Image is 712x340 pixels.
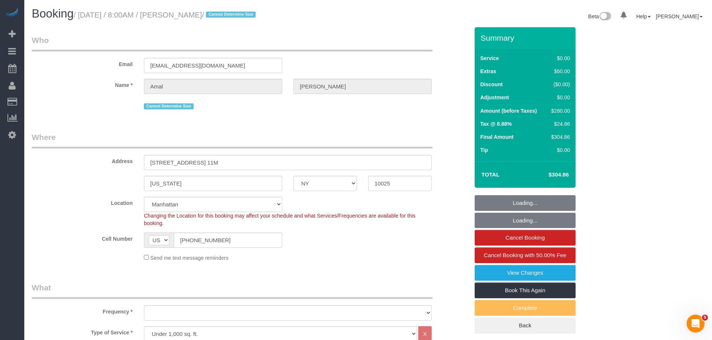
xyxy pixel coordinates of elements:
[26,58,138,68] label: Email
[26,197,138,207] label: Location
[480,146,488,154] label: Tip
[32,7,74,20] span: Booking
[548,107,570,115] div: $280.00
[548,54,570,62] div: $0.00
[32,282,432,299] legend: What
[32,35,432,52] legend: Who
[144,79,282,94] input: First Name
[26,326,138,336] label: Type of Service *
[144,176,282,191] input: City
[548,146,570,154] div: $0.00
[475,318,576,333] a: Back
[202,11,258,19] span: /
[26,155,138,165] label: Address
[26,79,138,89] label: Name *
[144,58,282,73] input: Email
[588,13,611,19] a: Beta
[26,305,138,315] label: Frequency *
[174,233,282,248] input: Cell Number
[144,213,416,226] span: Changing the Location for this booking may affect your schedule and what Services/Frequencies are...
[480,94,509,101] label: Adjustment
[475,230,576,246] a: Cancel Booking
[480,133,514,141] label: Final Amount
[480,68,496,75] label: Extras
[548,120,570,128] div: $24.86
[481,171,500,178] strong: Total
[480,54,499,62] label: Service
[548,94,570,101] div: $0.00
[656,13,703,19] a: [PERSON_NAME]
[548,133,570,141] div: $304.86
[599,12,611,22] img: New interface
[368,176,432,191] input: Zip Code
[702,315,708,321] span: 5
[480,107,537,115] label: Amount (before Taxes)
[484,252,567,258] span: Cancel Booking with 50.00% Fee
[475,247,576,263] a: Cancel Booking with 50.00% Fee
[32,132,432,149] legend: Where
[4,7,19,18] img: Automaid Logo
[687,315,705,333] iframe: Intercom live chat
[475,265,576,281] a: View Changes
[144,103,194,109] span: Cannot Determine Size
[481,34,572,42] h3: Summary
[526,172,569,178] h4: $304.86
[636,13,651,19] a: Help
[548,81,570,88] div: ($0.00)
[26,233,138,243] label: Cell Number
[206,12,256,18] span: Cannot Determine Size
[150,255,228,261] span: Send me text message reminders
[475,283,576,298] a: Book This Again
[548,68,570,75] div: $60.00
[480,120,512,128] label: Tax @ 8.88%
[293,79,432,94] input: Last Name
[74,11,258,19] small: / [DATE] / 8:00AM / [PERSON_NAME]
[480,81,503,88] label: Discount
